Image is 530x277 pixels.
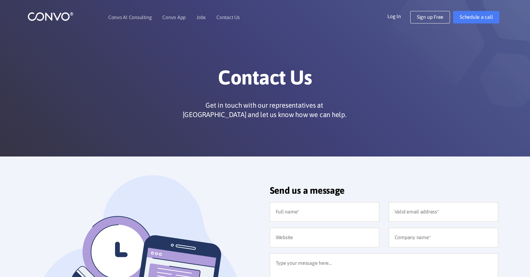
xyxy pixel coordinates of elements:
input: Company name* [389,228,498,247]
h1: Contact Us [92,65,439,94]
a: Contact Us [216,15,240,20]
a: Jobs [196,15,206,20]
a: Sign up Free [410,11,450,23]
input: Full name* [270,202,379,222]
a: Convo App [162,15,186,20]
a: Convo AI Consulting [108,15,152,20]
input: Website [270,228,379,247]
h2: Send us a message [270,185,498,201]
input: Valid email address* [389,202,498,222]
a: Log In [387,11,410,21]
p: Get in touch with our representatives at [GEOGRAPHIC_DATA] and let us know how we can help. [180,100,349,119]
a: Schedule a call [453,11,499,23]
img: logo_1.png [28,12,73,21]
